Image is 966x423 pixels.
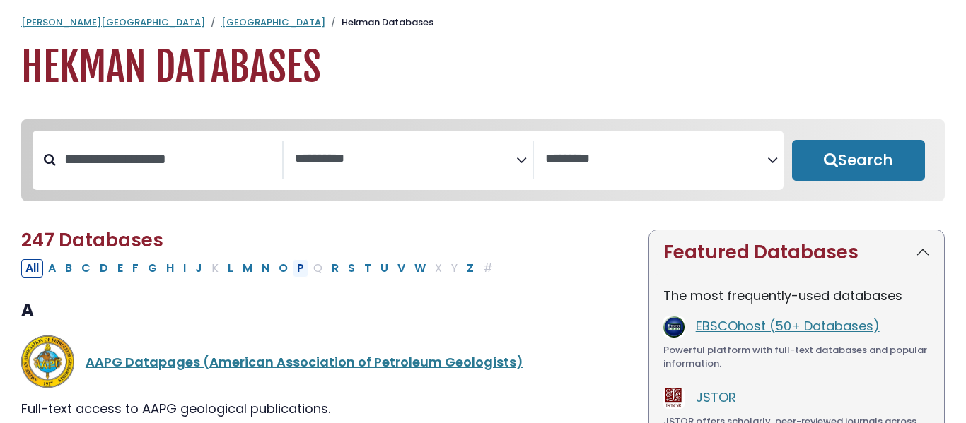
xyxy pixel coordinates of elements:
a: JSTOR [696,388,736,406]
button: Filter Results R [327,259,343,278]
button: Filter Results Z [462,259,478,278]
a: AAPG Datapages (American Association of Petroleum Geologists) [86,353,523,371]
h1: Hekman Databases [21,44,945,91]
h3: A [21,300,632,321]
button: Filter Results B [61,259,76,278]
nav: breadcrumb [21,16,945,30]
a: [GEOGRAPHIC_DATA] [221,16,325,29]
button: Submit for Search Results [792,140,925,181]
button: Filter Results N [257,259,274,278]
button: Filter Results E [113,259,127,278]
button: Filter Results A [44,259,60,278]
button: Filter Results S [344,259,359,278]
button: Filter Results D [95,259,112,278]
div: Alpha-list to filter by first letter of database name [21,258,499,276]
div: Full-text access to AAPG geological publications. [21,399,632,418]
button: Filter Results P [293,259,308,278]
button: Filter Results W [410,259,430,278]
textarea: Search [545,152,767,167]
button: Featured Databases [649,230,944,275]
button: Filter Results M [238,259,257,278]
textarea: Search [295,152,517,167]
button: Filter Results F [128,259,143,278]
button: Filter Results U [376,259,392,278]
button: Filter Results V [393,259,409,278]
li: Hekman Databases [325,16,433,30]
div: Powerful platform with full-text databases and popular information. [663,343,930,371]
nav: Search filters [21,119,945,201]
a: EBSCOhost (50+ Databases) [696,317,880,335]
button: Filter Results J [191,259,206,278]
button: Filter Results H [162,259,178,278]
button: Filter Results C [77,259,95,278]
button: Filter Results G [144,259,161,278]
p: The most frequently-used databases [663,286,930,305]
button: Filter Results O [274,259,292,278]
input: Search database by title or keyword [56,148,282,171]
button: All [21,259,43,278]
a: [PERSON_NAME][GEOGRAPHIC_DATA] [21,16,205,29]
span: 247 Databases [21,227,163,253]
button: Filter Results L [223,259,238,278]
button: Filter Results I [179,259,190,278]
button: Filter Results T [360,259,376,278]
